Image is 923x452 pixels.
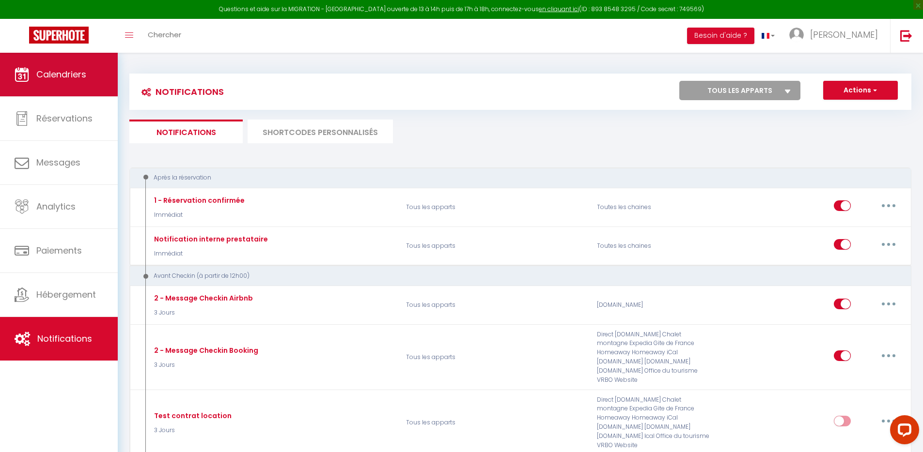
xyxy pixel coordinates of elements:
[400,232,591,260] p: Tous les apparts
[36,200,76,212] span: Analytics
[37,332,92,345] span: Notifications
[152,361,258,370] p: 3 Jours
[137,81,224,103] h3: Notifications
[129,120,243,143] li: Notifications
[148,30,181,40] span: Chercher
[882,411,923,452] iframe: LiveChat chat widget
[152,410,232,421] div: Test contrat location
[152,249,268,258] p: Immédiat
[152,195,245,206] div: 1 - Réservation confirmée
[152,293,253,303] div: 2 - Message Checkin Airbnb
[400,330,591,385] p: Tous les apparts
[36,68,86,80] span: Calendriers
[139,271,887,281] div: Avant Checkin (à partir de 12h00)
[687,28,754,44] button: Besoin d'aide ?
[152,234,268,244] div: Notification interne prestataire
[36,244,82,256] span: Paiements
[900,30,912,42] img: logout
[400,193,591,221] p: Tous les apparts
[152,211,245,220] p: Immédiat
[36,156,80,168] span: Messages
[29,27,89,44] img: Super Booking
[400,395,591,450] p: Tous les apparts
[591,291,718,319] div: [DOMAIN_NAME]
[139,173,887,182] div: Après la réservation
[36,288,96,301] span: Hébergement
[152,426,232,435] p: 3 Jours
[152,308,253,317] p: 3 Jours
[539,5,579,13] a: en cliquant ici
[152,345,258,356] div: 2 - Message Checkin Booking
[36,112,93,124] span: Réservations
[591,395,718,450] div: Direct [DOMAIN_NAME] Chalet montagne Expedia Gite de France Homeaway Homeaway iCal [DOMAIN_NAME] ...
[789,28,804,42] img: ...
[591,193,718,221] div: Toutes les chaines
[141,19,188,53] a: Chercher
[400,291,591,319] p: Tous les apparts
[823,81,898,100] button: Actions
[591,330,718,385] div: Direct [DOMAIN_NAME] Chalet montagne Expedia Gite de France Homeaway Homeaway iCal [DOMAIN_NAME] ...
[782,19,890,53] a: ... [PERSON_NAME]
[248,120,393,143] li: SHORTCODES PERSONNALISÉS
[591,232,718,260] div: Toutes les chaines
[810,29,878,41] span: [PERSON_NAME]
